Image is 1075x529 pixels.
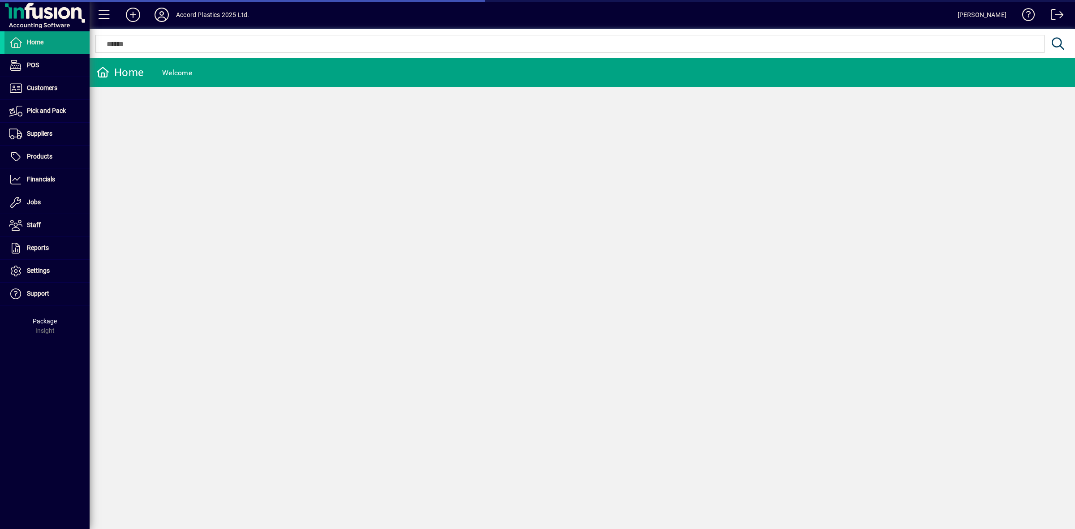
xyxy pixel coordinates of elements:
[1015,2,1035,31] a: Knowledge Base
[4,146,90,168] a: Products
[27,107,66,114] span: Pick and Pack
[96,65,144,80] div: Home
[958,8,1006,22] div: [PERSON_NAME]
[4,168,90,191] a: Financials
[4,214,90,237] a: Staff
[4,54,90,77] a: POS
[27,130,52,137] span: Suppliers
[27,61,39,69] span: POS
[4,260,90,282] a: Settings
[4,123,90,145] a: Suppliers
[27,290,49,297] span: Support
[1044,2,1064,31] a: Logout
[27,221,41,228] span: Staff
[176,8,249,22] div: Accord Plastics 2025 Ltd.
[4,191,90,214] a: Jobs
[119,7,147,23] button: Add
[4,237,90,259] a: Reports
[27,267,50,274] span: Settings
[4,100,90,122] a: Pick and Pack
[27,84,57,91] span: Customers
[27,176,55,183] span: Financials
[27,244,49,251] span: Reports
[4,283,90,305] a: Support
[162,66,192,80] div: Welcome
[27,153,52,160] span: Products
[33,318,57,325] span: Package
[4,77,90,99] a: Customers
[27,39,43,46] span: Home
[27,198,41,206] span: Jobs
[147,7,176,23] button: Profile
